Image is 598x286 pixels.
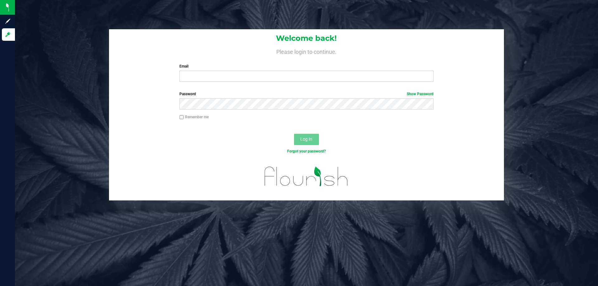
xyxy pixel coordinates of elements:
[179,115,184,120] input: Remember me
[5,18,11,24] inline-svg: Sign up
[294,134,319,145] button: Log In
[300,137,312,142] span: Log In
[257,161,356,192] img: flourish_logo.svg
[407,92,434,96] a: Show Password
[5,31,11,38] inline-svg: Log in
[179,63,433,69] label: Email
[109,47,504,55] h4: Please login to continue.
[179,92,196,96] span: Password
[179,114,209,120] label: Remember me
[109,34,504,42] h1: Welcome back!
[287,149,326,153] a: Forgot your password?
